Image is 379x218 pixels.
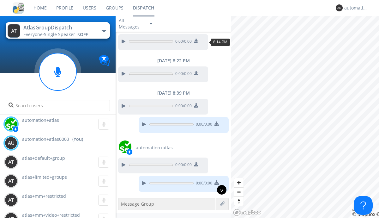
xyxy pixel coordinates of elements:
div: Everyone · [23,31,94,38]
div: AtlasGroupDispatch [23,24,94,31]
img: Translation enabled [99,55,110,66]
img: download media button [214,121,219,126]
a: Mapbox [352,212,375,217]
span: OFF [80,31,88,37]
img: d2d01cd9b4174d08988066c6d424eccd [5,118,17,130]
img: 373638.png [5,156,17,168]
button: AtlasGroupDispatchEveryone·Single Speaker isOFF [6,22,110,39]
img: caret-down-sm.svg [150,23,152,25]
span: 0:00 / 0:00 [173,162,192,169]
div: (You) [72,136,83,142]
iframe: Toggle Customer Support [354,196,373,215]
img: 373638.png [5,137,17,149]
div: ^ [217,185,226,195]
button: Zoom in [234,178,244,187]
img: cddb5a64eb264b2086981ab96f4c1ba7 [13,2,24,14]
button: Reset bearing to north [234,196,244,206]
img: d2d01cd9b4174d08988066c6d424eccd [119,140,131,153]
span: 0:00 / 0:00 [173,39,192,46]
div: [DATE] 8:22 PM [116,58,231,64]
span: atlas+mm+video+restricted [22,212,80,218]
img: 373638.png [5,194,17,206]
span: Reset bearing to north [234,197,244,206]
button: Zoom out [234,187,244,196]
a: Mapbox logo [233,209,261,216]
span: automation+atlas0003 [22,136,69,142]
span: atlas+mm+restricted [22,193,66,199]
span: atlas+default+group [22,155,65,161]
span: atlas+limited+groups [22,174,67,180]
img: download media button [194,162,198,166]
span: 0:00 / 0:00 [194,121,212,128]
span: 0:00 / 0:00 [173,103,192,110]
div: All Messages [119,17,144,30]
div: automation+atlas0003 [344,5,368,11]
div: [DATE] 8:39 PM [116,90,231,96]
span: automation+atlas [136,145,173,151]
img: download media button [214,180,219,185]
span: automation+atlas [22,117,59,123]
img: download media button [194,71,198,75]
img: download media button [194,103,198,108]
button: Toggle attribution [352,209,357,211]
img: 373638.png [336,4,343,11]
input: Search users [6,100,110,111]
span: 0:00 / 0:00 [173,71,192,78]
img: 373638.png [8,24,20,38]
img: 373638.png [5,175,17,187]
img: download media button [194,39,198,43]
span: Single Speaker is [44,31,88,37]
span: 8:14 PM [213,40,227,44]
span: 0:00 / 0:00 [194,180,212,187]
